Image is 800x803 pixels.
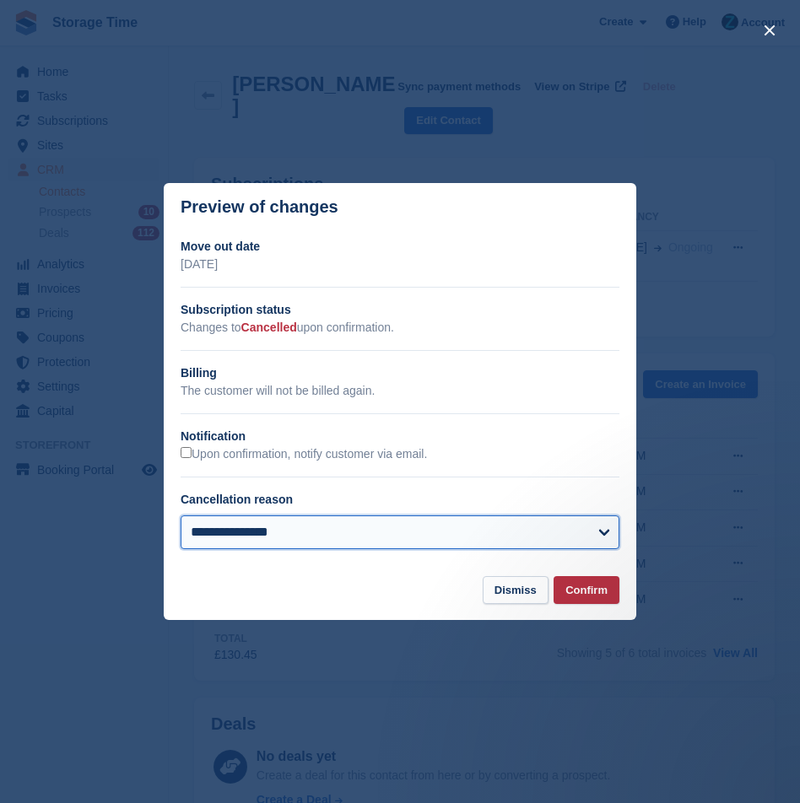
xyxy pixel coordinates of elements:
p: The customer will not be billed again. [181,382,619,400]
label: Upon confirmation, notify customer via email. [181,447,427,462]
label: Cancellation reason [181,493,293,506]
p: Changes to upon confirmation. [181,319,619,337]
span: Cancelled [241,321,297,334]
h2: Subscription status [181,301,619,319]
input: Upon confirmation, notify customer via email. [181,447,192,458]
p: Preview of changes [181,197,338,217]
button: close [756,17,783,44]
p: [DATE] [181,256,619,273]
h2: Billing [181,364,619,382]
h2: Move out date [181,238,619,256]
button: Dismiss [483,576,549,604]
h2: Notification [181,428,619,445]
button: Confirm [554,576,619,604]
